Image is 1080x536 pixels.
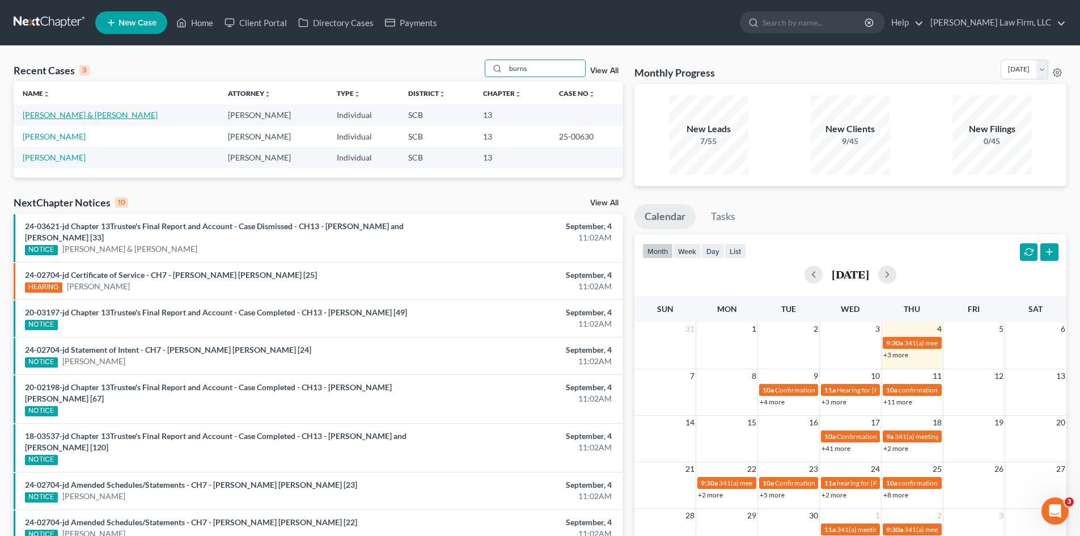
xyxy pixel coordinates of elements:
h2: [DATE] [832,268,869,280]
span: 3 [1065,497,1074,507]
td: SCB [399,147,474,168]
span: 9:30a [886,339,903,347]
a: +2 more [883,444,908,453]
span: 9 [812,369,819,383]
i: unfold_more [43,91,50,98]
div: 9/45 [811,136,890,147]
div: NOTICE [25,406,58,416]
div: 11:02AM [423,442,612,453]
span: 20 [1055,416,1066,429]
span: 9:30a [886,525,903,534]
div: NOTICE [25,492,58,503]
div: September, 4 [423,479,612,491]
a: +8 more [883,491,908,499]
span: 25 [931,462,943,476]
a: [PERSON_NAME] [23,153,86,162]
div: New Filings [952,123,1032,136]
td: Individual [328,126,399,147]
a: 20-02198-jd Chapter 13Trustee's Final Report and Account - Case Completed - CH13 - [PERSON_NAME] ... [25,382,392,403]
div: 11:02AM [423,393,612,404]
span: 3 [874,322,881,336]
span: Sun [657,304,674,314]
td: Individual [328,147,399,168]
td: SCB [399,126,474,147]
span: 31 [684,322,696,336]
div: 11:02AM [423,356,612,367]
span: 10 [870,369,881,383]
span: 9a [886,432,893,441]
a: 24-02704-jd Statement of Intent - CH7 - [PERSON_NAME] [PERSON_NAME] [24] [25,345,311,354]
a: Calendar [634,204,696,229]
div: HEARING [25,282,62,293]
div: NOTICE [25,245,58,255]
div: September, 4 [423,517,612,528]
a: 24-03621-jd Chapter 13Trustee's Final Report and Account - Case Dismissed - CH13 - [PERSON_NAME] ... [25,221,404,242]
span: 11a [824,386,836,394]
a: [PERSON_NAME] Law Firm, LLC [925,12,1066,33]
span: 2 [936,509,943,522]
a: +41 more [821,444,850,453]
span: 28 [684,509,696,522]
span: confirmation hearing for [PERSON_NAME] [899,386,1026,394]
button: day [701,243,725,259]
div: 11:02AM [423,491,612,502]
a: [PERSON_NAME] [62,491,125,502]
div: New Leads [669,123,748,136]
div: September, 4 [423,269,612,281]
span: Sat [1028,304,1043,314]
i: unfold_more [588,91,595,98]
td: 25-00630 [550,126,623,147]
a: View All [590,67,619,75]
span: 14 [684,416,696,429]
div: 11:02AM [423,232,612,243]
span: 13 [1055,369,1066,383]
span: Tue [781,304,796,314]
div: 0/45 [952,136,1032,147]
div: September, 4 [423,221,612,232]
input: Search by name... [763,12,866,33]
a: Client Portal [219,12,293,33]
span: Confirmation Hearing for [PERSON_NAME] [837,432,967,441]
a: View All [590,199,619,207]
div: NOTICE [25,357,58,368]
a: Case Nounfold_more [559,89,595,98]
span: 10a [763,386,774,394]
div: NOTICE [25,320,58,330]
span: confirmation hearing for [PERSON_NAME] [899,479,1026,487]
span: 3 [998,509,1005,522]
span: 11 [931,369,943,383]
span: 19 [993,416,1005,429]
span: 26 [993,462,1005,476]
div: September, 4 [423,307,612,318]
span: Fri [968,304,980,314]
span: 24 [870,462,881,476]
span: hearing for [PERSON_NAME] [837,479,924,487]
i: unfold_more [439,91,446,98]
span: New Case [118,19,156,27]
a: Payments [379,12,443,33]
span: Mon [717,304,737,314]
a: Nameunfold_more [23,89,50,98]
a: Directory Cases [293,12,379,33]
span: 12 [993,369,1005,383]
td: 13 [474,147,550,168]
span: 10a [886,386,897,394]
div: New Clients [811,123,890,136]
span: 1 [751,322,757,336]
div: September, 4 [423,431,612,442]
td: 13 [474,126,550,147]
span: 341(a) meeting for [PERSON_NAME] [904,339,1014,347]
span: 10a [763,479,774,487]
button: week [673,243,701,259]
div: 11:02AM [423,281,612,292]
i: unfold_more [515,91,522,98]
i: unfold_more [264,91,271,98]
a: [PERSON_NAME] & [PERSON_NAME] [62,243,197,255]
span: Wed [841,304,859,314]
span: 4 [936,322,943,336]
a: 18-03537-jd Chapter 13Trustee's Final Report and Account - Case Completed - CH13 - [PERSON_NAME] ... [25,431,406,452]
a: 24-02704-jd Amended Schedules/Statements - CH7 - [PERSON_NAME] [PERSON_NAME] [23] [25,480,357,489]
div: 7/55 [669,136,748,147]
div: 3 [79,65,90,75]
a: +11 more [883,398,912,406]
